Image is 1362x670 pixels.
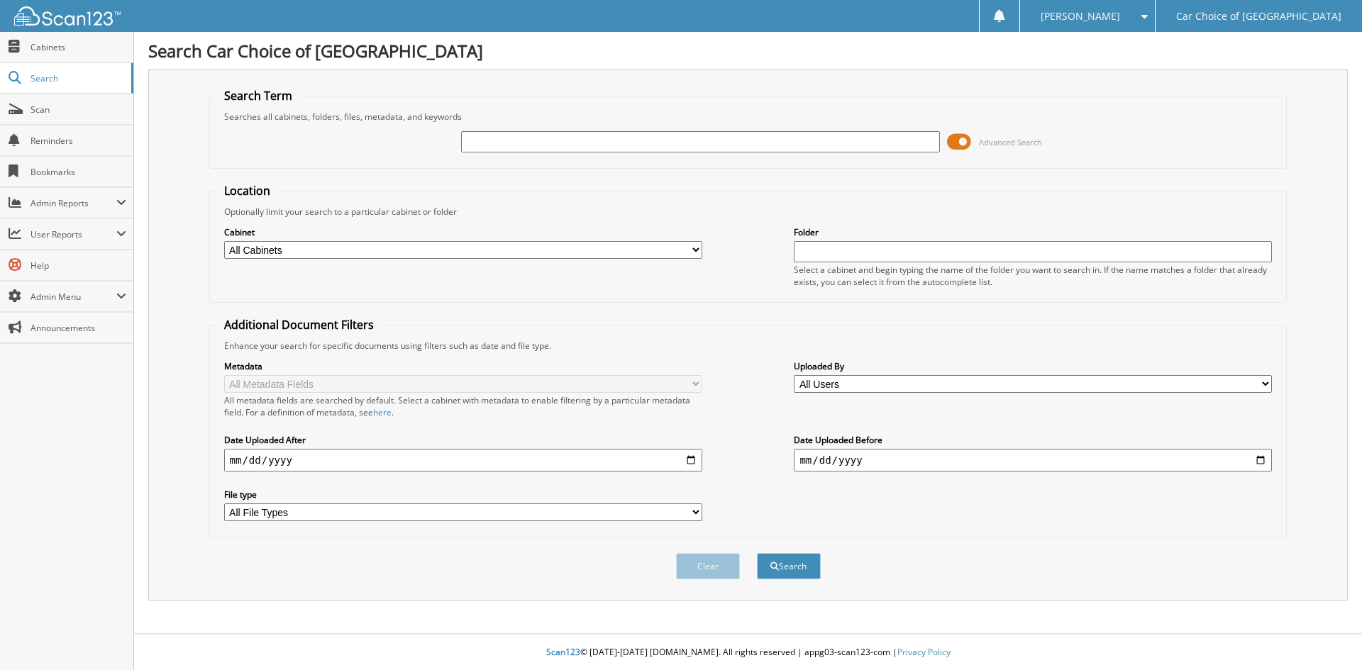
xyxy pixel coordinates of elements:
div: Enhance your search for specific documents using filters such as date and file type. [217,340,1280,352]
span: [PERSON_NAME] [1041,12,1120,21]
label: Date Uploaded After [224,434,702,446]
label: Cabinet [224,226,702,238]
span: User Reports [31,228,116,240]
span: Reminders [31,135,126,147]
legend: Additional Document Filters [217,317,381,333]
span: Announcements [31,322,126,334]
span: Scan123 [546,646,580,658]
span: Help [31,259,126,272]
span: Search [31,72,124,84]
div: All metadata fields are searched by default. Select a cabinet with metadata to enable filtering b... [224,394,702,418]
div: Searches all cabinets, folders, files, metadata, and keywords [217,111,1280,123]
button: Clear [676,553,740,579]
label: Date Uploaded Before [794,434,1272,446]
span: Advanced Search [979,137,1042,147]
span: Cabinets [31,41,126,53]
label: File type [224,488,702,501]
label: Metadata [224,360,702,372]
span: Bookmarks [31,166,126,178]
button: Search [757,553,821,579]
label: Uploaded By [794,360,1272,372]
a: Privacy Policy [897,646,951,658]
span: Scan [31,104,126,116]
div: Select a cabinet and begin typing the name of the folder you want to search in. If the name match... [794,264,1272,288]
span: Admin Menu [31,291,116,303]
legend: Search Term [217,88,299,104]
div: © [DATE]-[DATE] [DOMAIN_NAME]. All rights reserved | appg03-scan123-com | [134,635,1362,670]
h1: Search Car Choice of [GEOGRAPHIC_DATA] [148,39,1348,62]
div: Optionally limit your search to a particular cabinet or folder [217,206,1280,218]
input: start [224,449,702,471]
label: Folder [794,226,1272,238]
legend: Location [217,183,277,199]
iframe: Chat Widget [1291,602,1362,670]
span: Car Choice of [GEOGRAPHIC_DATA] [1176,12,1341,21]
a: here [373,406,392,418]
img: scan123-logo-white.svg [14,6,121,26]
span: Admin Reports [31,197,116,209]
input: end [794,449,1272,471]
